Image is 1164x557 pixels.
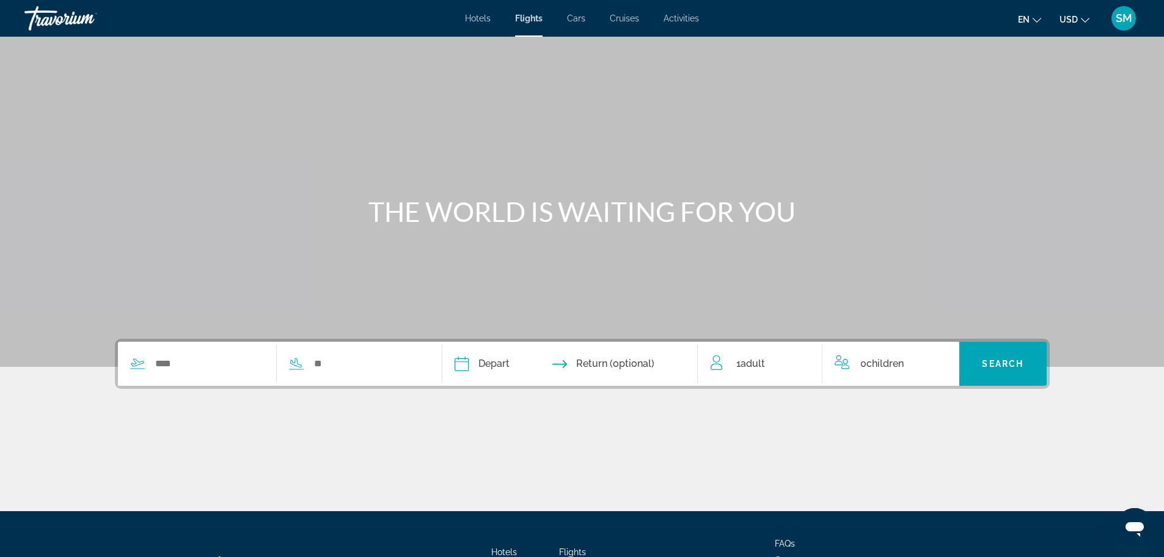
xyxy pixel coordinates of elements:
span: Search [982,359,1023,369]
a: Cars [567,13,585,23]
h1: THE WORLD IS WAITING FOR YOU [353,196,811,227]
span: Return (optional) [576,355,654,372]
button: Travelers: 1 adult, 0 children [698,342,960,386]
button: Search [959,342,1047,386]
span: Children [866,358,904,369]
a: Flights [559,547,586,557]
button: Depart date [455,342,510,386]
span: 1 [736,355,765,372]
a: FAQs [775,539,795,548]
button: Change language [1018,10,1041,28]
span: en [1018,15,1030,24]
button: Change currency [1060,10,1089,28]
span: USD [1060,15,1078,24]
span: Adult [741,358,765,369]
a: Hotels [491,547,517,557]
a: Hotels [465,13,491,23]
span: 0 [860,355,904,372]
iframe: Button to launch messaging window [1115,508,1154,547]
a: Cruises [610,13,639,23]
div: Search widget [118,342,1047,386]
button: User Menu [1108,6,1140,31]
span: SM [1116,12,1132,24]
button: Return date [552,342,654,386]
a: Activities [664,13,699,23]
a: Travorium [24,2,147,34]
a: Flights [515,13,543,23]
